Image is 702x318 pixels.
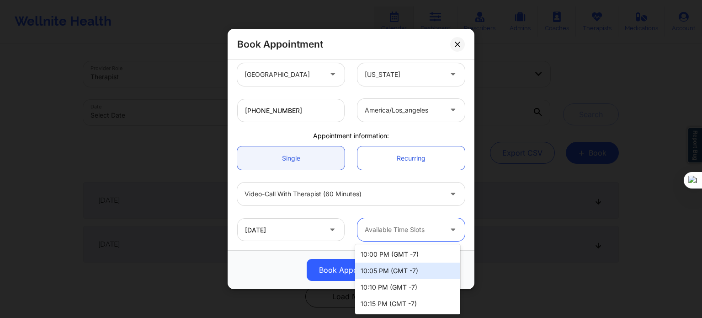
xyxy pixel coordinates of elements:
[357,146,465,170] a: Recurring
[245,63,322,86] div: [GEOGRAPHIC_DATA]
[355,246,460,263] div: 10:00 PM (GMT -7)
[237,99,345,122] input: Patient's Phone Number
[245,183,442,205] div: Video-Call with Therapist (60 minutes)
[365,63,442,86] div: [US_STATE]
[237,146,345,170] a: Single
[237,218,345,241] input: MM/DD/YYYY
[365,99,442,122] div: america/los_angeles
[355,279,460,296] div: 10:10 PM (GMT -7)
[237,38,323,50] h2: Book Appointment
[355,263,460,279] div: 10:05 PM (GMT -7)
[355,296,460,312] div: 10:15 PM (GMT -7)
[307,259,395,281] button: Book Appointment
[231,131,471,140] div: Appointment information:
